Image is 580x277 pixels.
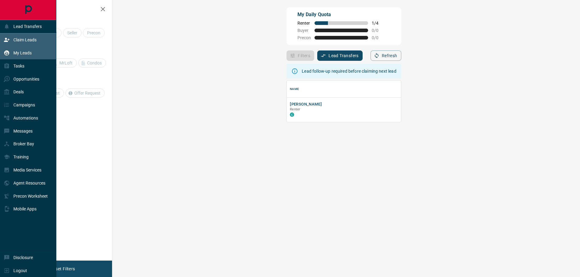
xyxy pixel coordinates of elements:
[302,66,396,77] div: Lead follow-up required before claiming next lead
[297,28,311,33] span: Buyer
[290,81,299,98] div: Name
[290,113,294,117] div: condos.ca
[317,50,363,61] button: Lead Transfers
[371,50,401,61] button: Refresh
[287,81,498,98] div: Name
[372,35,385,40] span: 0 / 0
[19,6,106,13] h2: Filters
[372,28,385,33] span: 0 / 0
[290,107,300,111] span: Renter
[297,35,311,40] span: Precon
[46,264,79,274] button: Reset Filters
[297,21,311,26] span: Renter
[290,102,322,107] button: [PERSON_NAME]
[372,21,385,26] span: 1 / 4
[297,11,385,18] p: My Daily Quota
